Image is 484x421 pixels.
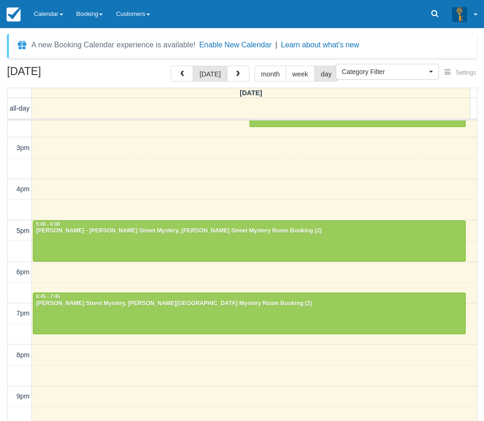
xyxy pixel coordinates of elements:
span: 7pm [16,309,30,317]
button: [DATE] [193,66,227,82]
div: [PERSON_NAME] Street Mystery, [PERSON_NAME][GEOGRAPHIC_DATA] Mystery Room Booking (2) [36,300,463,308]
span: 9pm [16,392,30,400]
button: week [286,66,315,82]
a: 5:00 - 6:00[PERSON_NAME] - [PERSON_NAME] Street Mystery, [PERSON_NAME] Street Mystery Room Bookin... [33,220,466,262]
span: 8pm [16,351,30,359]
button: day [314,66,338,82]
span: 4pm [16,185,30,193]
h2: [DATE] [7,66,126,83]
button: Category Filter [336,64,439,80]
div: A new Booking Calendar experience is available! [31,39,196,51]
span: 3pm [16,144,30,151]
span: 6pm [16,268,30,276]
span: 5pm [16,227,30,234]
span: all-day [10,105,30,112]
button: Enable New Calendar [199,40,272,50]
a: 6:45 - 7:45[PERSON_NAME] Street Mystery, [PERSON_NAME][GEOGRAPHIC_DATA] Mystery Room Booking (2) [33,293,466,334]
img: checkfront-main-nav-mini-logo.png [7,8,21,22]
span: | [275,41,277,49]
span: Category Filter [342,67,427,76]
span: 5:00 - 6:00 [36,222,60,227]
img: A3 [452,7,467,22]
div: [PERSON_NAME] - [PERSON_NAME] Street Mystery, [PERSON_NAME] Street Mystery Room Booking (2) [36,227,463,235]
span: Settings [456,69,476,76]
span: [DATE] [240,89,262,97]
a: Learn about what's new [281,41,359,49]
span: 6:45 - 7:45 [36,294,60,299]
button: month [255,66,287,82]
button: Settings [439,66,482,80]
